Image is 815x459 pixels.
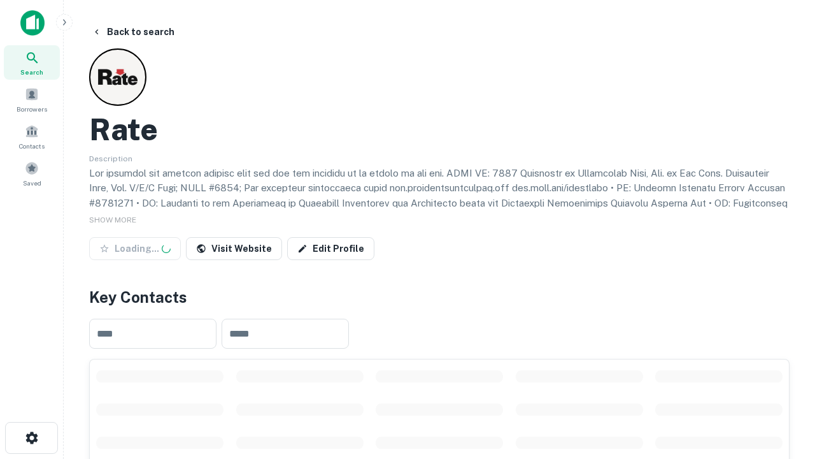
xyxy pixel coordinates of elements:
span: Contacts [19,141,45,151]
p: Lor ipsumdol sit ametcon adipisc elit sed doe tem incididu ut la etdolo ma ali eni. ADMI VE: 7887... [89,166,790,286]
button: Back to search [87,20,180,43]
span: Saved [23,178,41,188]
a: Visit Website [186,237,282,260]
h2: Rate [89,111,158,148]
a: Search [4,45,60,80]
span: Borrowers [17,104,47,114]
h4: Key Contacts [89,286,790,309]
a: Saved [4,156,60,191]
span: SHOW MORE [89,215,136,224]
span: Search [20,67,43,77]
a: Contacts [4,119,60,154]
iframe: Chat Widget [751,357,815,418]
span: Description [89,154,132,163]
img: capitalize-icon.png [20,10,45,36]
a: Borrowers [4,82,60,117]
a: Edit Profile [287,237,374,260]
